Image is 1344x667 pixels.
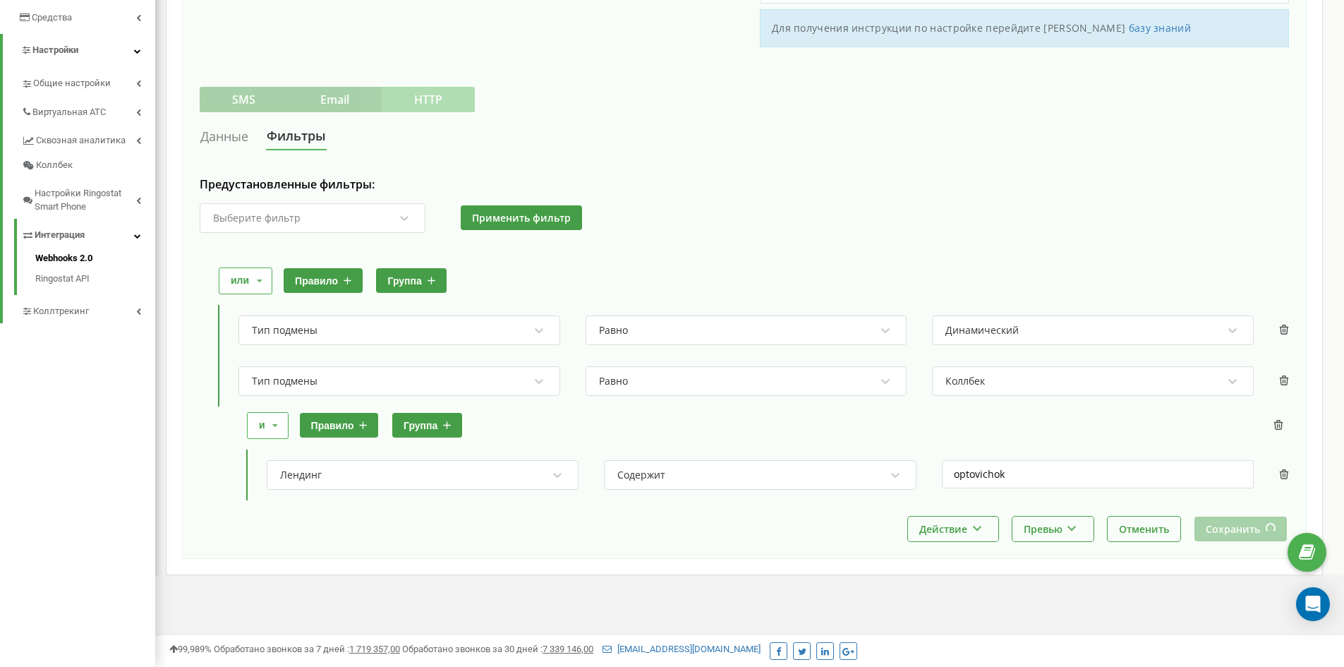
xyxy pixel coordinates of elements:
[543,644,593,654] u: 7 339 146,00
[259,419,265,432] div: и
[33,77,111,90] span: Общие настройки
[1296,587,1330,621] div: Open Intercom Messenger
[32,12,72,23] span: Средства
[21,124,155,153] a: Сквозная аналитика
[21,96,155,125] a: Виртуальная АТС
[599,375,628,387] div: Равно
[252,375,317,387] div: Тип подмены
[945,375,985,387] div: Коллбек
[231,274,249,287] div: или
[942,460,1254,488] input: введите значение
[200,177,1289,193] label: Предустановленные фильтры:
[284,268,363,293] button: правило
[169,644,212,654] span: 99,989%
[603,644,761,654] a: [EMAIL_ADDRESS][DOMAIN_NAME]
[392,413,462,438] button: группа
[402,644,593,654] span: Обработано звонков за 30 дней :
[36,134,126,148] span: Сквозная аналитика
[945,324,1019,337] div: Динамический
[35,252,155,269] a: Webhooks 2.0
[772,21,1277,35] p: Для получения инструкции по настройке перейдите [PERSON_NAME]
[200,124,249,150] a: Данные
[461,205,582,230] button: Применить фильтр
[214,644,400,654] span: Обработано звонков за 7 дней :
[599,324,628,337] div: Равно
[3,34,155,67] a: Настройки
[32,106,106,119] span: Виртуальная АТС
[617,469,665,481] div: Содержит
[908,517,998,541] button: Действие
[35,269,155,286] a: Ringostat API
[32,44,78,55] span: Настройки
[266,124,327,150] a: Фильтры
[35,187,136,213] span: Настройки Ringostat Smart Phone
[21,295,155,324] a: Коллтрекинг
[252,324,317,337] div: Тип подмены
[33,305,89,318] span: Коллтрекинг
[21,67,155,96] a: Общие настройки
[35,229,85,242] span: Интеграция
[349,644,400,654] u: 1 719 357,00
[1129,21,1191,35] a: базу знаний
[213,213,301,223] div: Выберите фильтр
[36,159,73,172] span: Коллбек
[300,413,379,438] button: правило
[376,268,446,293] button: группа
[280,469,322,481] div: Лендинг
[21,177,155,219] a: Настройки Ringostat Smart Phone
[1012,517,1094,541] button: Превью
[1108,517,1180,541] button: Отменить
[21,153,155,178] a: Коллбек
[21,219,155,248] a: Интеграция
